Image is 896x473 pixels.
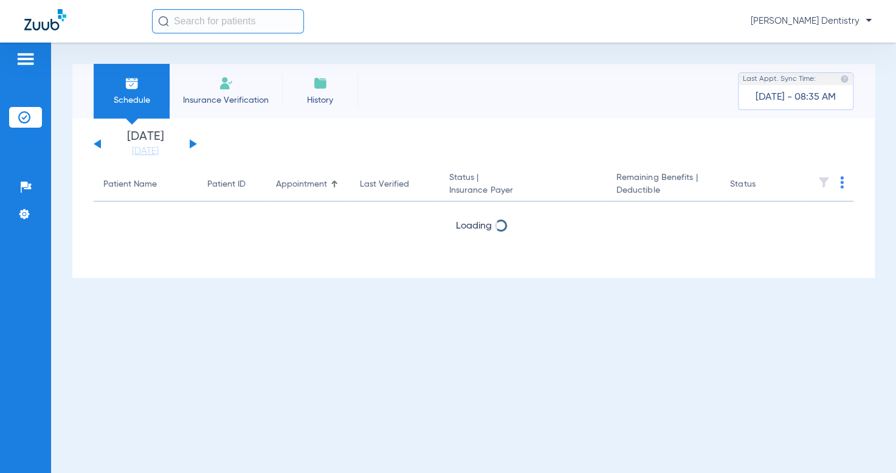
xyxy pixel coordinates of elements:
[720,168,802,202] th: Status
[109,145,182,157] a: [DATE]
[207,178,245,191] div: Patient ID
[751,15,872,27] span: [PERSON_NAME] Dentistry
[360,178,430,191] div: Last Verified
[616,184,711,197] span: Deductible
[276,178,340,191] div: Appointment
[840,75,849,83] img: last sync help info
[16,52,35,66] img: hamburger-icon
[840,176,844,188] img: group-dot-blue.svg
[743,73,816,85] span: Last Appt. Sync Time:
[818,176,830,188] img: filter.svg
[756,91,836,103] span: [DATE] - 08:35 AM
[103,178,157,191] div: Patient Name
[439,168,606,202] th: Status |
[313,76,328,91] img: History
[109,131,182,157] li: [DATE]
[276,178,327,191] div: Appointment
[179,94,273,106] span: Insurance Verification
[24,9,66,30] img: Zuub Logo
[835,415,896,473] iframe: Chat Widget
[152,9,304,33] input: Search for patients
[103,94,160,106] span: Schedule
[207,178,256,191] div: Patient ID
[456,221,492,231] span: Loading
[449,184,596,197] span: Insurance Payer
[291,94,349,106] span: History
[125,76,139,91] img: Schedule
[158,16,169,27] img: Search Icon
[103,178,187,191] div: Patient Name
[360,178,409,191] div: Last Verified
[219,76,233,91] img: Manual Insurance Verification
[606,168,720,202] th: Remaining Benefits |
